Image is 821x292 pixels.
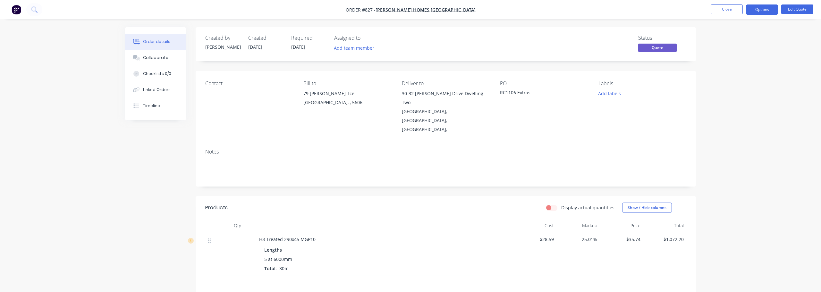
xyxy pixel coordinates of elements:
[143,103,160,109] div: Timeline
[205,204,228,212] div: Products
[143,71,171,77] div: Checklists 0/0
[334,35,398,41] div: Assigned to
[248,44,262,50] span: [DATE]
[622,203,672,213] button: Show / Hide columns
[638,44,677,53] button: Quote
[781,4,813,14] button: Edit Quote
[376,7,476,13] a: [PERSON_NAME] Homes [GEOGRAPHIC_DATA]
[248,35,284,41] div: Created
[264,246,282,253] span: Lengths
[291,44,305,50] span: [DATE]
[303,98,391,107] div: [GEOGRAPHIC_DATA], , 5606
[259,236,316,242] span: H3 Treated 290x45 MGP10
[264,265,277,271] span: Total:
[638,35,686,41] div: Status
[205,44,241,50] div: [PERSON_NAME]
[205,35,241,41] div: Created by
[143,55,168,61] div: Collaborate
[500,89,580,98] div: RC1106 Extras
[516,236,554,243] span: $28.59
[264,256,292,263] span: 5 at 6000mm
[646,236,684,243] span: $1,072.20
[500,80,588,87] div: PO
[402,107,490,134] div: [GEOGRAPHIC_DATA], [GEOGRAPHIC_DATA], [GEOGRAPHIC_DATA],
[402,89,490,107] div: 30-32 [PERSON_NAME] Drive Dwelling Two
[711,4,743,14] button: Close
[125,50,186,66] button: Collaborate
[125,66,186,82] button: Checklists 0/0
[561,204,614,211] label: Display actual quantities
[402,89,490,134] div: 30-32 [PERSON_NAME] Drive Dwelling Two[GEOGRAPHIC_DATA], [GEOGRAPHIC_DATA], [GEOGRAPHIC_DATA],
[303,89,391,110] div: 79 [PERSON_NAME] Tce[GEOGRAPHIC_DATA], , 5606
[143,39,170,45] div: Order details
[331,44,378,52] button: Add team member
[556,219,600,232] div: Markup
[559,236,597,243] span: 25.01%
[602,236,640,243] span: $35.74
[218,219,257,232] div: Qty
[303,80,391,87] div: Bill to
[595,89,624,98] button: Add labels
[513,219,556,232] div: Cost
[205,80,293,87] div: Contact
[12,5,21,14] img: Factory
[334,44,378,52] button: Add team member
[643,219,686,232] div: Total
[277,265,291,271] span: 30m
[402,80,490,87] div: Deliver to
[638,44,677,52] span: Quote
[291,35,326,41] div: Required
[125,34,186,50] button: Order details
[205,149,686,155] div: Notes
[125,82,186,98] button: Linked Orders
[143,87,171,93] div: Linked Orders
[346,7,376,13] span: Order #827 -
[125,98,186,114] button: Timeline
[598,80,686,87] div: Labels
[746,4,778,15] button: Options
[600,219,643,232] div: Price
[303,89,391,98] div: 79 [PERSON_NAME] Tce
